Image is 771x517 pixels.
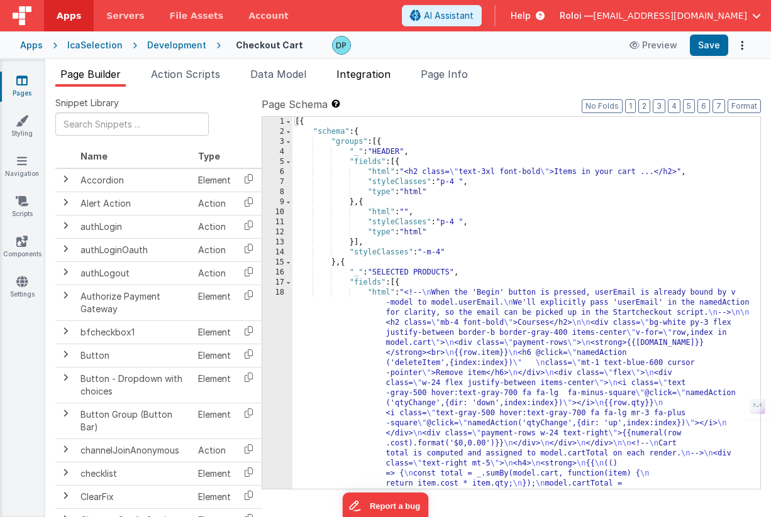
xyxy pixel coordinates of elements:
td: ClearFix [75,485,193,508]
div: 11 [262,217,292,227]
button: Preview [622,35,685,55]
td: Button Group (Button Bar) [75,403,193,438]
span: Page Info [421,68,468,80]
button: 6 [697,99,710,113]
button: 4 [668,99,680,113]
button: Roloi — [EMAIL_ADDRESS][DOMAIN_NAME] [560,9,761,22]
span: Help [511,9,531,22]
div: 15 [262,258,292,268]
div: IcaSelection [67,39,123,52]
td: authLogin [75,215,193,238]
button: 2 [638,99,650,113]
div: 17 [262,278,292,288]
td: authLogout [75,261,193,285]
td: Action [193,192,236,215]
td: Element [193,462,236,485]
div: 2 [262,127,292,137]
td: Accordion [75,168,193,192]
div: 12 [262,227,292,237]
td: bfcheckbox1 [75,320,193,344]
td: Element [193,344,236,367]
span: Roloi — [560,9,593,22]
td: authLoginOauth [75,238,193,261]
button: 5 [683,99,695,113]
td: Element [193,485,236,508]
div: 8 [262,187,292,197]
td: Element [193,285,236,320]
div: 6 [262,167,292,177]
td: Action [193,261,236,285]
img: d6e3be1ce36d7fc35c552da2480304ca [333,36,350,54]
div: Development [147,39,206,52]
td: Action [193,215,236,238]
div: 13 [262,237,292,248]
span: AI Assistant [424,9,474,22]
td: Element [193,403,236,438]
div: 5 [262,157,292,167]
td: Button [75,344,193,367]
button: 3 [653,99,665,113]
button: No Folds [582,99,623,113]
div: 14 [262,248,292,258]
button: Save [690,35,728,56]
button: 7 [713,99,725,113]
td: Authorize Payment Gateway [75,285,193,320]
td: Action [193,238,236,261]
span: Page Schema [262,97,328,112]
td: checklist [75,462,193,485]
span: Page Builder [60,68,121,80]
div: Apps [20,39,43,52]
button: Options [733,36,751,54]
td: Element [193,320,236,344]
span: Integration [336,68,391,80]
div: 9 [262,197,292,207]
span: Action Scripts [151,68,220,80]
div: 3 [262,137,292,147]
span: Apps [57,9,81,22]
td: channelJoinAnonymous [75,438,193,462]
div: 1 [262,117,292,127]
span: Type [198,151,220,161]
td: Element [193,367,236,403]
div: 7 [262,177,292,187]
span: Servers [106,9,144,22]
td: Button - Dropdown with choices [75,367,193,403]
div: 16 [262,268,292,278]
span: File Assets [170,9,224,22]
button: Format [728,99,761,113]
span: Name [80,151,108,161]
td: Action [193,438,236,462]
div: 4 [262,147,292,157]
button: 1 [625,99,636,113]
h4: Checkout Cart [236,40,303,50]
span: Data Model [250,68,306,80]
td: Element [193,168,236,192]
div: 10 [262,207,292,217]
td: Alert Action [75,192,193,215]
input: Search Snippets ... [55,112,209,136]
span: Snippet Library [55,97,119,109]
button: AI Assistant [402,5,482,26]
span: [EMAIL_ADDRESS][DOMAIN_NAME] [593,9,747,22]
